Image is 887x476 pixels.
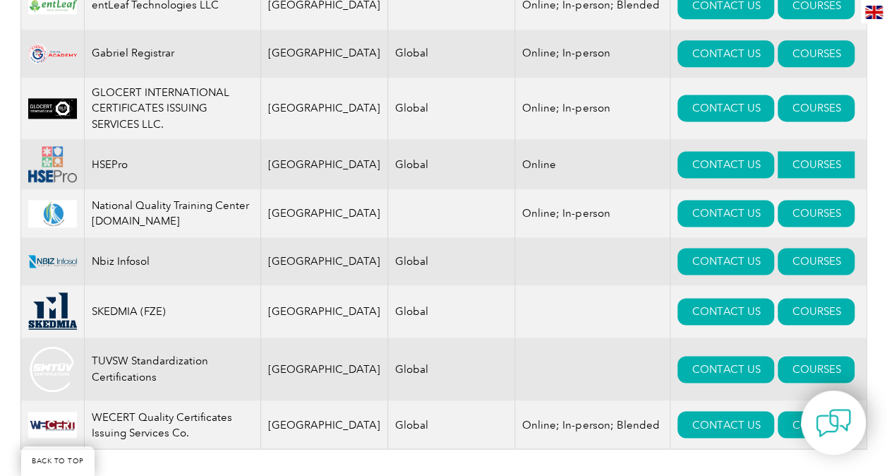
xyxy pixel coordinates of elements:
td: Global [388,338,515,400]
img: 1455c067-b486-ed11-81ac-0022481565fd-logo.png [28,292,77,331]
td: TUVSW Standardization Certifications [84,338,260,400]
td: HSEPro [84,139,260,189]
td: [GEOGRAPHIC_DATA] [260,285,388,338]
a: COURSES [778,151,855,178]
td: WECERT Quality Certificates Issuing Services Co. [84,400,260,449]
a: CONTACT US [677,248,774,275]
td: [GEOGRAPHIC_DATA] [260,30,388,78]
img: en [865,6,883,19]
img: 17b06828-a505-ea11-a811-000d3a79722d-logo.png [28,44,77,64]
a: COURSES [778,40,855,67]
img: a6c54987-dab0-ea11-a812-000d3ae11abd-logo.png [28,98,77,119]
td: Global [388,30,515,78]
td: GLOCERT INTERNATIONAL CERTIFICATES ISSUING SERVICES LLC. [84,78,260,140]
td: [GEOGRAPHIC_DATA] [260,139,388,189]
img: d69d0c6f-1d63-ea11-a811-000d3a79722d-logo.png [28,345,77,393]
a: CONTACT US [677,200,774,227]
a: COURSES [778,298,855,325]
a: CONTACT US [677,356,774,383]
img: contact-chat.png [816,405,851,441]
a: CONTACT US [677,298,774,325]
td: Nbiz Infosol [84,237,260,285]
td: National Quality Training Center [DOMAIN_NAME] [84,189,260,237]
img: 4ab7c282-124b-ee11-be6f-000d3ae1a86f-logo.png [28,200,77,227]
td: Online [515,139,670,189]
td: [GEOGRAPHIC_DATA] [260,78,388,140]
a: COURSES [778,411,855,438]
td: Online; In-person [515,78,670,140]
td: [GEOGRAPHIC_DATA] [260,338,388,400]
img: fcd54e26-7b0f-ee11-8f6d-000d3ae1a22b-logo.jpg [28,412,77,439]
a: CONTACT US [677,95,774,121]
td: Online; In-person [515,189,670,237]
td: [GEOGRAPHIC_DATA] [260,237,388,285]
a: CONTACT US [677,411,774,438]
td: Gabriel Registrar [84,30,260,78]
a: COURSES [778,200,855,227]
td: Global [388,139,515,189]
td: [GEOGRAPHIC_DATA] [260,400,388,449]
td: SKEDMIA (FZE) [84,285,260,338]
img: 538e79cf-a5b0-ea11-a812-000d3ae11abd%20-logo.png [28,255,77,268]
td: Global [388,78,515,140]
a: COURSES [778,248,855,275]
td: Global [388,285,515,338]
td: Online; In-person; Blended [515,400,670,449]
td: [GEOGRAPHIC_DATA] [260,189,388,237]
a: CONTACT US [677,151,774,178]
td: Global [388,400,515,449]
a: COURSES [778,95,855,121]
td: Global [388,237,515,285]
td: Online; In-person [515,30,670,78]
a: CONTACT US [677,40,774,67]
img: f6e75cc3-d4c2-ea11-a812-000d3a79722d-logo.png [28,146,77,182]
a: BACK TO TOP [21,446,95,476]
a: COURSES [778,356,855,383]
